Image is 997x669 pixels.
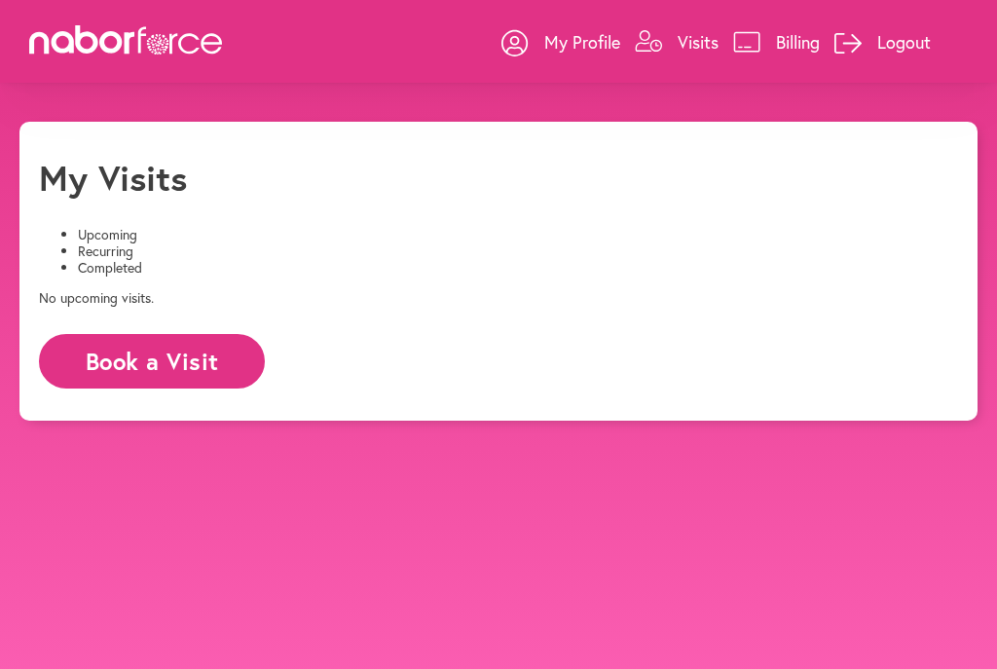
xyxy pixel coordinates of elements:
p: Billing [776,30,820,54]
a: Visits [635,13,719,71]
p: My Profile [544,30,620,54]
h1: My Visits [39,157,187,199]
li: Recurring [78,243,958,260]
p: No upcoming visits. [39,290,958,307]
a: My Profile [501,13,620,71]
a: Billing [733,13,820,71]
li: Upcoming [78,227,958,243]
a: Book a Visit [39,350,265,368]
a: Logout [834,13,931,71]
button: Book a Visit [39,334,265,388]
p: Logout [877,30,931,54]
p: Visits [678,30,719,54]
li: Completed [78,260,958,277]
